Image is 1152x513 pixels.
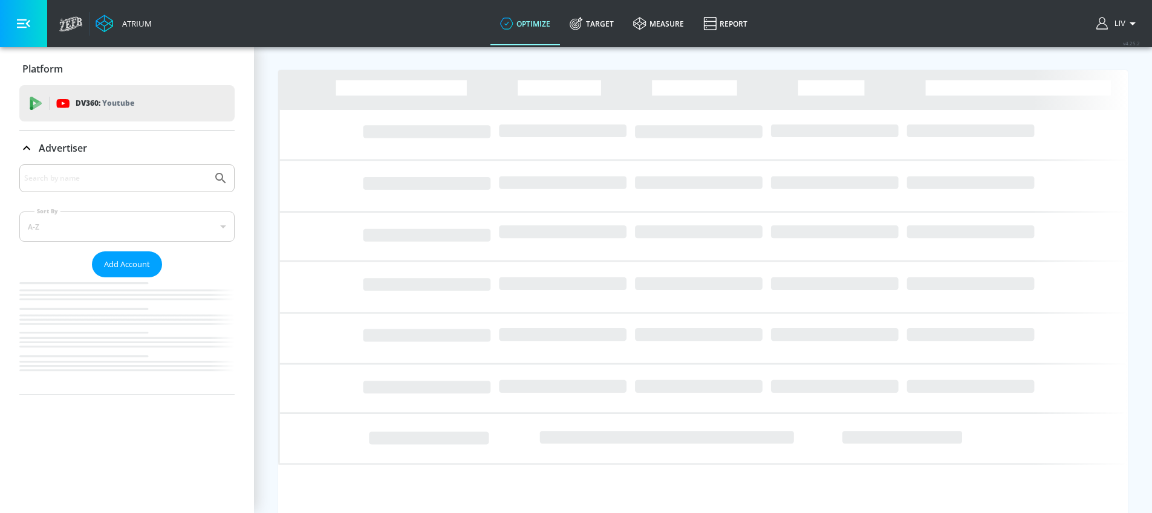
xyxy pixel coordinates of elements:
[117,18,152,29] div: Atrium
[623,2,694,45] a: measure
[34,207,60,215] label: Sort By
[19,277,235,395] nav: list of Advertiser
[104,257,150,271] span: Add Account
[1123,40,1140,47] span: v 4.25.2
[1110,19,1125,28] span: login as: liv.ho@zefr.com
[39,141,87,155] p: Advertiser
[76,97,134,110] p: DV360:
[19,52,235,86] div: Platform
[96,15,152,33] a: Atrium
[92,251,162,277] button: Add Account
[1096,16,1140,31] button: Liv
[694,2,757,45] a: Report
[490,2,560,45] a: optimize
[24,170,207,186] input: Search by name
[19,131,235,165] div: Advertiser
[19,85,235,121] div: DV360: Youtube
[19,211,235,242] div: A-Z
[560,2,623,45] a: Target
[19,164,235,395] div: Advertiser
[22,62,63,76] p: Platform
[102,97,134,109] p: Youtube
